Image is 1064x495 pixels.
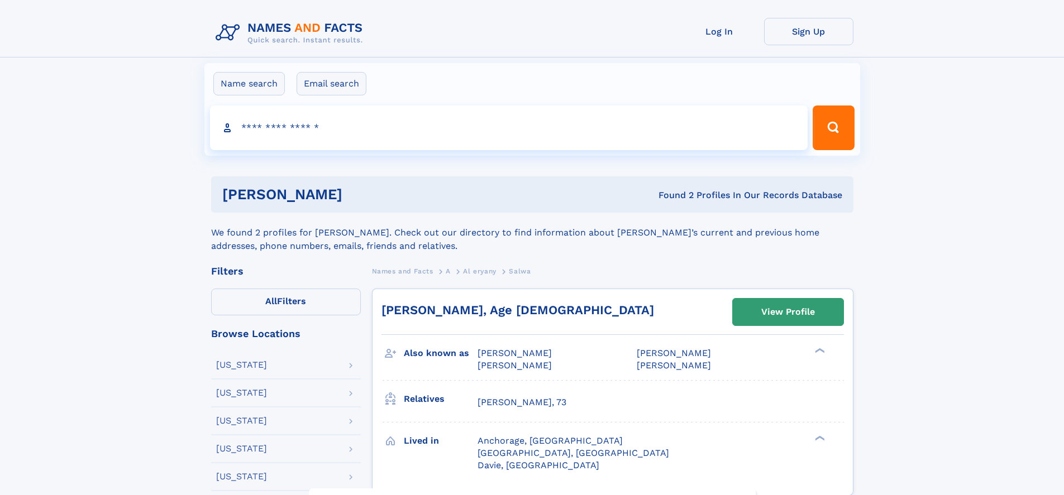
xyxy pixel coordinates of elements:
[211,289,361,315] label: Filters
[733,299,843,325] a: View Profile
[478,460,599,470] span: Davie, [GEOGRAPHIC_DATA]
[637,360,711,371] span: [PERSON_NAME]
[509,267,531,275] span: Salwa
[478,448,669,458] span: [GEOGRAPHIC_DATA], [GEOGRAPHIC_DATA]
[675,18,764,45] a: Log In
[812,347,826,354] div: ❯
[211,329,361,339] div: Browse Locations
[216,472,267,481] div: [US_STATE]
[222,188,500,201] h1: [PERSON_NAME]
[216,388,267,397] div: [US_STATE]
[216,444,267,453] div: [US_STATE]
[478,396,566,409] a: [PERSON_NAME], 73
[381,303,654,317] a: [PERSON_NAME], Age [DEMOGRAPHIC_DATA]
[463,267,496,275] span: Al eryany
[812,434,826,441] div: ❯
[446,264,451,278] a: A
[761,299,815,325] div: View Profile
[404,390,478,409] h3: Relatives
[478,348,552,358] span: [PERSON_NAME]
[463,264,496,278] a: Al eryany
[211,18,372,48] img: Logo Names and Facts
[297,72,366,95] label: Email search
[764,18,853,45] a: Sign Up
[478,360,552,371] span: [PERSON_NAME]
[404,344,478,363] h3: Also known as
[813,105,854,150] button: Search Button
[213,72,285,95] label: Name search
[372,264,433,278] a: Names and Facts
[265,296,277,306] span: All
[216,361,267,369] div: [US_STATE]
[637,348,711,358] span: [PERSON_NAME]
[211,213,853,253] div: We found 2 profiles for [PERSON_NAME]. Check out our directory to find information about [PERSON_...
[211,266,361,276] div: Filters
[404,431,478,450] h3: Lived in
[478,435,623,446] span: Anchorage, [GEOGRAPHIC_DATA]
[216,416,267,425] div: [US_STATE]
[210,105,808,150] input: search input
[446,267,451,275] span: A
[500,189,842,201] div: Found 2 Profiles In Our Records Database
